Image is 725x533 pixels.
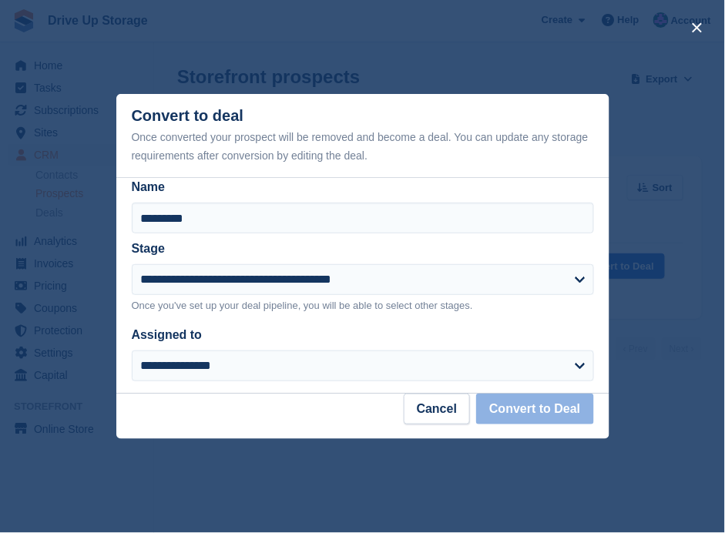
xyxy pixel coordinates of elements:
div: Once converted your prospect will be removed and become a deal. You can update any storage requir... [132,128,594,165]
button: Convert to Deal [476,394,593,424]
label: Assigned to [132,328,203,341]
button: close [685,15,710,40]
button: Cancel [404,394,470,424]
label: Name [132,178,594,196]
div: Convert to deal [132,107,594,165]
label: Stage [132,242,166,255]
p: Once you've set up your deal pipeline, you will be able to select other stages. [132,298,594,313]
